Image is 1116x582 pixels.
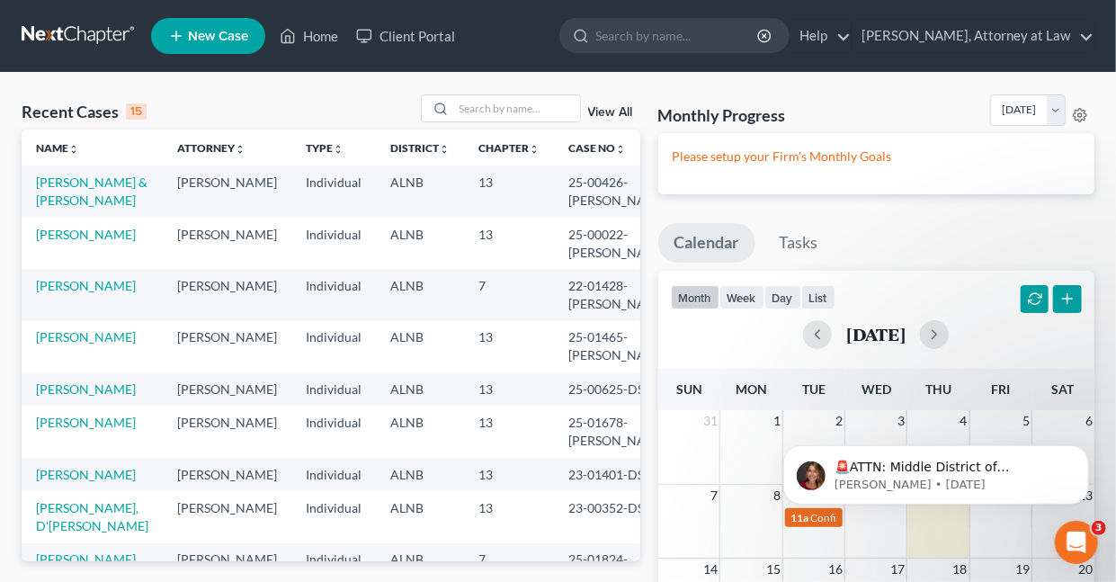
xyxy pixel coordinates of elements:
[68,144,79,155] i: unfold_more
[464,406,554,457] td: 13
[454,95,580,121] input: Search by name...
[554,166,701,217] td: 25-00426-[PERSON_NAME]-13
[595,19,760,52] input: Search by name...
[554,406,701,457] td: 25-01678-[PERSON_NAME]-13
[951,559,969,580] span: 18
[790,20,851,52] a: Help
[22,101,147,122] div: Recent Cases
[36,381,136,397] a: [PERSON_NAME]
[376,372,464,406] td: ALNB
[1052,381,1075,397] span: Sat
[464,321,554,372] td: 13
[36,329,136,345] a: [PERSON_NAME]
[291,166,376,217] td: Individual
[177,141,246,155] a: Attorneyunfold_more
[764,285,801,309] button: day
[764,559,782,580] span: 15
[888,559,906,580] span: 17
[568,141,626,155] a: Case Nounfold_more
[36,175,147,208] a: [PERSON_NAME] & [PERSON_NAME]
[36,278,136,293] a: [PERSON_NAME]
[802,381,826,397] span: Tue
[36,467,136,482] a: [PERSON_NAME]
[36,551,136,567] a: [PERSON_NAME]
[163,491,291,542] td: [PERSON_NAME]
[736,381,767,397] span: Mon
[1013,559,1031,580] span: 19
[291,491,376,542] td: Individual
[439,144,450,155] i: unfold_more
[801,285,835,309] button: list
[464,458,554,491] td: 13
[291,321,376,372] td: Individual
[291,458,376,491] td: Individual
[163,321,291,372] td: [PERSON_NAME]
[464,166,554,217] td: 13
[673,148,1080,166] p: Please setup your Firm's Monthly Goals
[376,406,464,457] td: ALNB
[235,144,246,155] i: unfold_more
[658,223,755,263] a: Calendar
[376,458,464,491] td: ALNB
[36,141,79,155] a: Nameunfold_more
[163,218,291,269] td: [PERSON_NAME]
[671,285,719,309] button: month
[163,166,291,217] td: [PERSON_NAME]
[333,144,344,155] i: unfold_more
[36,415,136,430] a: [PERSON_NAME]
[925,381,951,397] span: Thu
[826,559,844,580] span: 16
[615,144,626,155] i: unfold_more
[376,218,464,269] td: ALNB
[554,372,701,406] td: 25-00625-DSC-13
[464,218,554,269] td: 13
[163,372,291,406] td: [PERSON_NAME]
[853,20,1094,52] a: [PERSON_NAME], Attorney at Law
[588,106,633,119] a: View All
[846,325,906,344] h2: [DATE]
[1076,559,1094,580] span: 20
[1092,521,1106,535] span: 3
[763,223,835,263] a: Tasks
[376,491,464,542] td: ALNB
[188,30,248,43] span: New Case
[163,458,291,491] td: [PERSON_NAME]
[291,372,376,406] td: Individual
[862,381,891,397] span: Wed
[478,141,540,155] a: Chapterunfold_more
[291,218,376,269] td: Individual
[676,381,702,397] span: Sun
[464,491,554,542] td: 13
[464,269,554,320] td: 7
[271,20,347,52] a: Home
[376,269,464,320] td: ALNB
[554,218,701,269] td: 25-00022-[PERSON_NAME]-13
[376,166,464,217] td: ALNB
[376,321,464,372] td: ALNB
[390,141,450,155] a: Districtunfold_more
[306,141,344,155] a: Typeunfold_more
[163,269,291,320] td: [PERSON_NAME]
[719,285,764,309] button: week
[709,485,719,506] span: 7
[291,269,376,320] td: Individual
[291,406,376,457] td: Individual
[554,491,701,542] td: 23-00352-DSC-13
[554,269,701,320] td: 22-01428-[PERSON_NAME]-7
[36,500,148,533] a: [PERSON_NAME], D'[PERSON_NAME]
[991,381,1010,397] span: Fri
[701,559,719,580] span: 14
[347,20,464,52] a: Client Portal
[554,458,701,491] td: 23-01401-DSC-13
[529,144,540,155] i: unfold_more
[163,406,291,457] td: [PERSON_NAME]
[1055,521,1098,564] iframe: Intercom live chat
[36,227,136,242] a: [PERSON_NAME]
[126,103,147,120] div: 15
[554,321,701,372] td: 25-01465-[PERSON_NAME]-13
[701,410,719,432] span: 31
